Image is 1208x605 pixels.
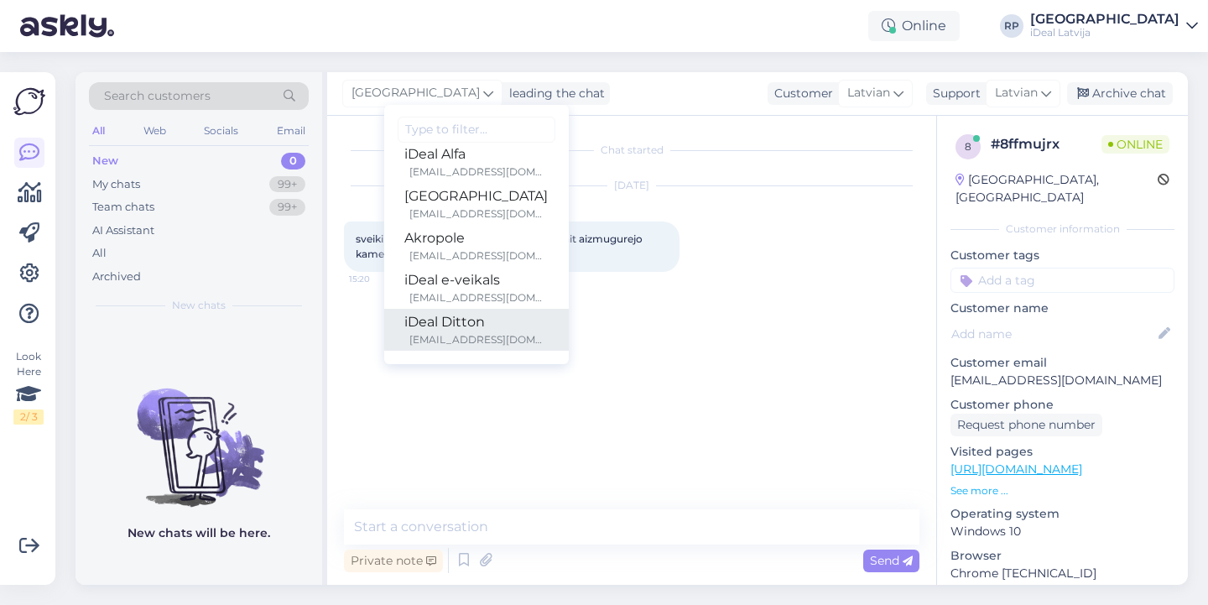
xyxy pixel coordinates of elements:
[281,153,305,170] div: 0
[75,358,322,509] img: No chats
[868,11,960,41] div: Online
[104,87,211,105] span: Search customers
[269,176,305,193] div: 99+
[384,183,569,225] a: [GEOGRAPHIC_DATA][EMAIL_ADDRESS][DOMAIN_NAME]
[349,273,412,285] span: 15:20
[200,120,242,142] div: Socials
[356,232,645,260] span: sveiki! vai butu iespejams pie jums nomainit aizmugurejo kameru iphone 11 un cik tas izmaksatu?
[1030,26,1179,39] div: iDeal Latvija
[409,290,549,305] div: [EMAIL_ADDRESS][DOMAIN_NAME]
[384,141,569,183] a: iDeal Alfa[EMAIL_ADDRESS][DOMAIN_NAME]
[13,86,45,117] img: Askly Logo
[140,120,169,142] div: Web
[955,171,1158,206] div: [GEOGRAPHIC_DATA], [GEOGRAPHIC_DATA]
[92,153,118,170] div: New
[409,206,549,222] div: [EMAIL_ADDRESS][DOMAIN_NAME]
[404,144,549,164] div: iDeal Alfa
[172,298,226,313] span: New chats
[1030,13,1179,26] div: [GEOGRAPHIC_DATA]
[89,120,108,142] div: All
[950,354,1174,372] p: Customer email
[404,312,549,332] div: iDeal Ditton
[950,372,1174,389] p: [EMAIL_ADDRESS][DOMAIN_NAME]
[991,134,1101,154] div: # 8ffmujrx
[950,247,1174,264] p: Customer tags
[344,143,919,158] div: Chat started
[269,199,305,216] div: 99+
[950,547,1174,565] p: Browser
[965,140,971,153] span: 8
[1067,82,1173,105] div: Archive chat
[768,85,833,102] div: Customer
[92,176,140,193] div: My chats
[1101,135,1169,154] span: Online
[404,186,549,206] div: [GEOGRAPHIC_DATA]
[950,505,1174,523] p: Operating system
[409,332,549,347] div: [EMAIL_ADDRESS][DOMAIN_NAME]
[926,85,981,102] div: Support
[398,117,555,143] input: Type to filter...
[13,409,44,425] div: 2 / 3
[404,228,549,248] div: Akropole
[502,85,605,102] div: leading the chat
[384,309,569,351] a: iDeal Ditton[EMAIL_ADDRESS][DOMAIN_NAME]
[870,553,913,568] span: Send
[92,245,107,262] div: All
[409,164,549,180] div: [EMAIL_ADDRESS][DOMAIN_NAME]
[950,414,1102,436] div: Request phone number
[950,300,1174,317] p: Customer name
[950,483,1174,498] p: See more ...
[128,524,270,542] p: New chats will be here.
[847,84,890,102] span: Latvian
[92,222,154,239] div: AI Assistant
[950,565,1174,582] p: Chrome [TECHNICAL_ID]
[13,349,44,425] div: Look Here
[950,396,1174,414] p: Customer phone
[950,222,1174,237] div: Customer information
[1000,14,1023,38] div: RP
[344,178,919,193] div: [DATE]
[950,462,1082,477] a: [URL][DOMAIN_NAME]
[92,199,154,216] div: Team chats
[404,270,549,290] div: iDeal e-veikals
[384,225,569,267] a: Akropole[EMAIL_ADDRESS][DOMAIN_NAME]
[950,268,1174,293] input: Add a tag
[409,248,549,263] div: [EMAIL_ADDRESS][DOMAIN_NAME]
[92,269,141,285] div: Archived
[384,267,569,309] a: iDeal e-veikals[EMAIL_ADDRESS][DOMAIN_NAME]
[1030,13,1198,39] a: [GEOGRAPHIC_DATA]iDeal Latvija
[951,325,1155,343] input: Add name
[950,523,1174,540] p: Windows 10
[995,84,1038,102] span: Latvian
[351,84,480,102] span: [GEOGRAPHIC_DATA]
[344,550,443,572] div: Private note
[273,120,309,142] div: Email
[950,443,1174,461] p: Visited pages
